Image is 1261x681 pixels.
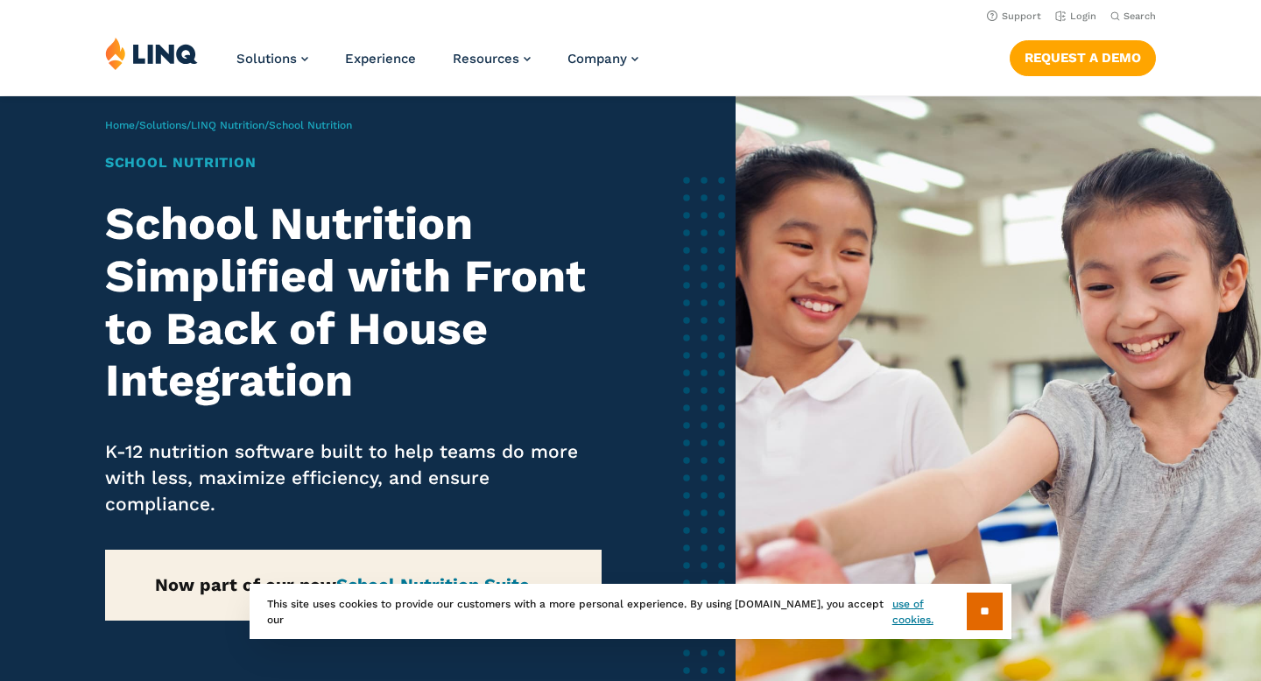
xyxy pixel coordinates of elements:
[250,584,1011,639] div: This site uses cookies to provide our customers with a more personal experience. By using [DOMAIN...
[453,51,531,67] a: Resources
[105,37,198,70] img: LINQ | K‑12 Software
[236,37,638,95] nav: Primary Navigation
[236,51,297,67] span: Solutions
[105,198,602,407] h2: School Nutrition Simplified with Front to Back of House Integration
[336,574,553,595] a: School Nutrition Suite →
[567,51,638,67] a: Company
[105,152,602,173] h1: School Nutrition
[191,119,264,131] a: LINQ Nutrition
[1010,40,1156,75] a: Request a Demo
[1010,37,1156,75] nav: Button Navigation
[105,119,352,131] span: / / /
[567,51,627,67] span: Company
[453,51,519,67] span: Resources
[139,119,187,131] a: Solutions
[987,11,1041,22] a: Support
[269,119,352,131] span: School Nutrition
[1110,10,1156,23] button: Open Search Bar
[345,51,416,67] a: Experience
[155,574,553,595] strong: Now part of our new
[1124,11,1156,22] span: Search
[1055,11,1096,22] a: Login
[892,596,967,628] a: use of cookies.
[105,119,135,131] a: Home
[105,439,602,517] p: K-12 nutrition software built to help teams do more with less, maximize efficiency, and ensure co...
[236,51,308,67] a: Solutions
